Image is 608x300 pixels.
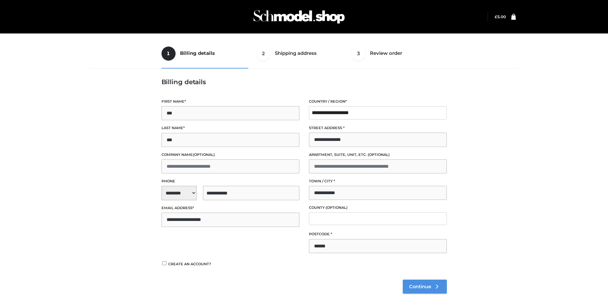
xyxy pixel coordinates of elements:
span: £ [495,14,497,19]
label: Postcode [309,231,447,237]
span: (optional) [193,152,215,157]
input: Create an account? [161,261,167,265]
bdi: 5.00 [495,14,506,19]
label: Email address [161,205,299,211]
img: Schmodel Admin 964 [251,4,347,29]
h3: Billing details [161,78,447,86]
label: Phone [161,178,299,184]
label: Country / Region [309,99,447,105]
label: Town / City [309,178,447,184]
span: Create an account? [168,262,211,266]
label: Company name [161,152,299,158]
a: Continue [403,280,447,294]
label: Street address [309,125,447,131]
span: (optional) [326,205,348,210]
span: (optional) [368,152,390,157]
label: Last name [161,125,299,131]
label: County [309,205,447,211]
a: £5.00 [495,14,506,19]
label: Apartment, suite, unit, etc. [309,152,447,158]
label: First name [161,99,299,105]
span: Continue [409,284,431,289]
